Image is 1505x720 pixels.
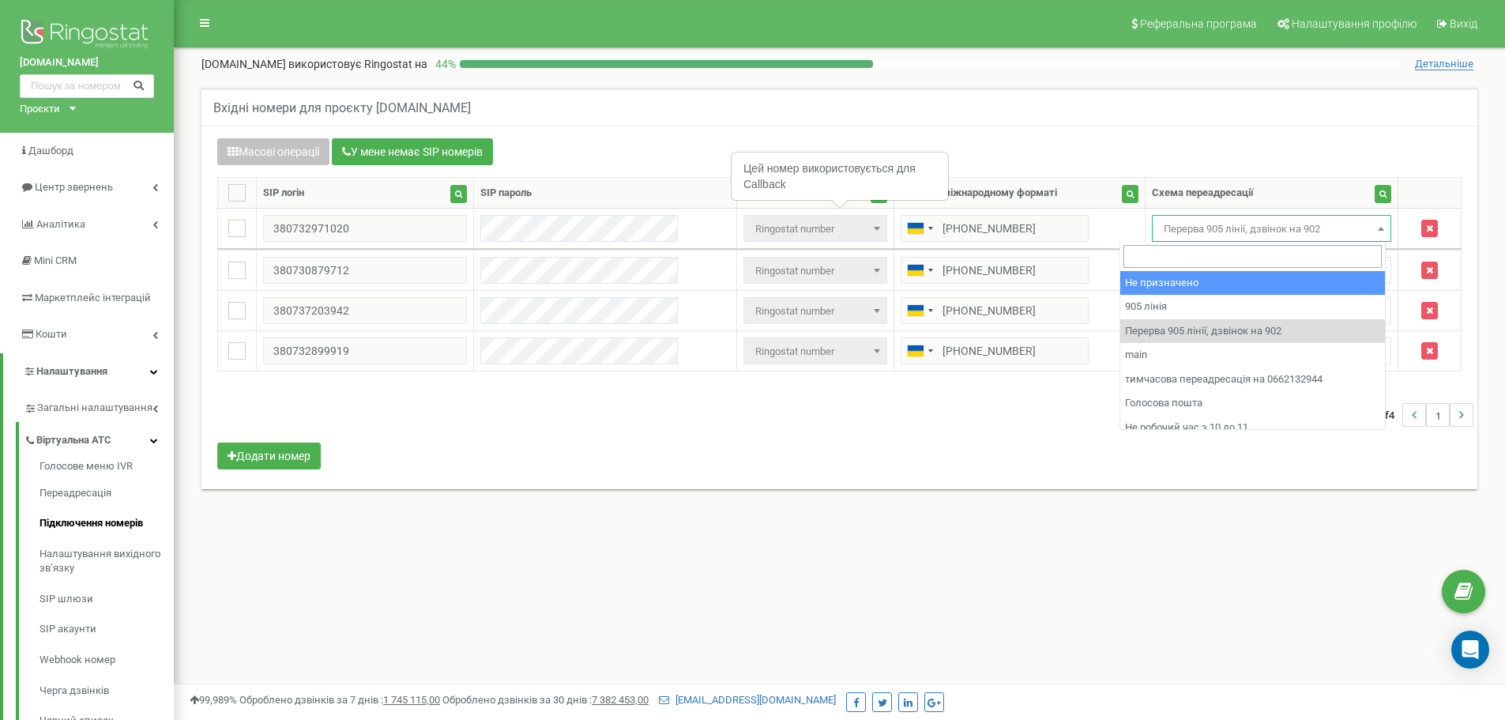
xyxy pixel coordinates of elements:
div: Open Intercom Messenger [1451,631,1489,669]
span: Реферальна програма [1140,17,1257,30]
span: Ringostat number [749,300,881,322]
input: 050 123 4567 [901,337,1089,364]
a: Налаштування вихідного зв’язку [40,539,174,584]
span: Вихід [1450,17,1477,30]
span: Перерва 905 лінії, дзвінок на 902 [1152,215,1392,242]
span: Центр звернень [35,181,113,193]
u: 1 745 115,00 [383,694,440,706]
u: 7 382 453,00 [592,694,649,706]
a: Підключення номерів [40,508,174,539]
input: 050 123 4567 [901,257,1089,284]
button: Додати номер [217,443,321,469]
span: Оброблено дзвінків за 7 днів : [239,694,440,706]
span: Ringostat number [749,341,881,363]
li: Не робочий час з 10 до 11 [1120,416,1385,440]
a: Webhook номер [40,645,174,676]
span: Ringostat number [743,215,886,242]
span: Ringostat number [749,218,881,240]
div: Цей номер використовується для Callback [732,153,947,199]
div: Номер у міжнародному форматі [901,186,1057,201]
span: Ringostat number [749,260,881,282]
span: Ringostat number [743,297,886,324]
a: Налаштування [3,353,174,390]
div: Схема переадресації [1152,186,1254,201]
span: Перерва 905 лінії, дзвінок на 902 [1157,218,1386,240]
a: SIP акаунти [40,614,174,645]
span: Маркетплейс інтеграцій [35,292,151,303]
span: Ringostat number [743,337,886,364]
p: [DOMAIN_NAME] [201,56,427,72]
a: Переадресація [40,478,174,509]
a: Голосове меню IVR [40,459,174,478]
span: Дашборд [28,145,73,156]
div: SIP логін [263,186,304,201]
li: main [1120,343,1385,368]
div: Telephone country code [901,338,938,364]
a: Черга дзвінків [40,676,174,707]
span: Налаштування [36,365,107,377]
span: 99,989% [190,694,237,706]
h5: Вхідні номери для проєкту [DOMAIN_NAME] [213,101,471,115]
li: 905 лінія [1120,295,1385,319]
button: Масові операції [217,138,329,165]
span: Детальніше [1415,58,1473,70]
input: 050 123 4567 [901,297,1089,324]
button: У мене немає SIP номерів [332,138,493,165]
div: Telephone country code [901,298,938,323]
li: Перерва 905 лінії, дзвінок на 902 [1120,319,1385,344]
span: використовує Ringostat на [288,58,427,70]
li: Голосова пошта [1120,391,1385,416]
span: Загальні налаштування [37,401,152,416]
input: Пошук за номером [20,74,154,98]
li: тимчасова переадресація на 0662132944 [1120,368,1385,392]
li: Не призначено [1120,271,1385,296]
a: SIP шлюзи [40,584,174,615]
input: 050 123 4567 [901,215,1089,242]
nav: ... [1365,387,1473,443]
span: Налаштування профілю [1292,17,1417,30]
a: [EMAIL_ADDRESS][DOMAIN_NAME] [659,694,836,706]
div: Проєкти [20,102,60,117]
li: 1 [1426,403,1450,427]
span: Mini CRM [34,254,77,266]
a: [DOMAIN_NAME] [20,55,154,70]
span: Кошти [36,328,67,340]
a: Віртуальна АТС [24,422,174,454]
span: Ringostat number [743,257,886,284]
span: Аналiтика [36,218,85,230]
div: Telephone country code [901,216,938,241]
span: Оброблено дзвінків за 30 днів : [442,694,649,706]
div: Telephone country code [901,258,938,283]
p: 44 % [427,56,460,72]
a: Загальні налаштування [24,390,174,422]
span: Віртуальна АТС [36,433,111,448]
img: Ringostat logo [20,16,154,55]
th: SIP пароль [474,178,737,209]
